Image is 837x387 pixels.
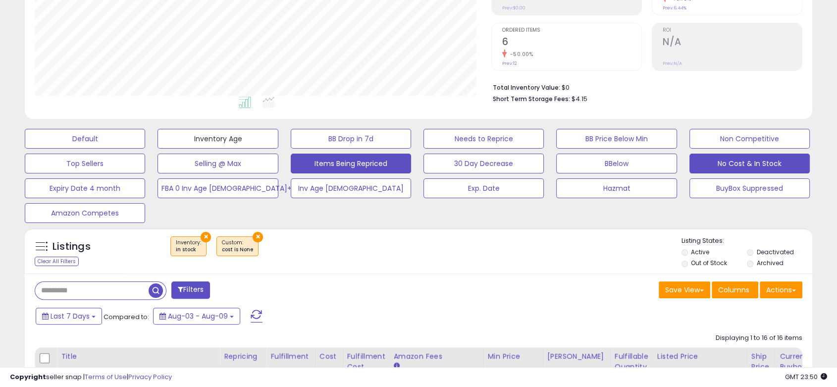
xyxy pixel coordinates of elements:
[25,154,145,173] button: Top Sellers
[663,60,682,66] small: Prev: N/A
[52,240,91,254] h5: Listings
[681,236,812,246] p: Listing States:
[751,351,771,372] div: Ship Price
[157,129,278,149] button: Inventory Age
[168,311,228,321] span: Aug-03 - Aug-09
[157,154,278,173] button: Selling @ Max
[493,95,570,103] b: Short Term Storage Fees:
[659,281,710,298] button: Save View
[291,178,411,198] button: Inv Age [DEMOGRAPHIC_DATA]
[176,246,201,253] div: in stock
[25,129,145,149] button: Default
[502,5,525,11] small: Prev: $0.00
[10,373,172,382] div: seller snap | |
[270,351,311,362] div: Fulfillment
[104,312,149,322] span: Compared to:
[502,36,641,50] h2: 6
[488,351,539,362] div: Min Price
[507,51,533,58] small: -50.00%
[556,154,677,173] button: BBelow
[394,351,479,362] div: Amazon Fees
[691,248,709,256] label: Active
[171,281,210,299] button: Filters
[128,372,172,382] a: Privacy Policy
[25,178,145,198] button: Expiry Date 4 month
[222,239,253,254] span: Custom:
[10,372,46,382] strong: Copyright
[423,178,544,198] button: Exp. Date
[556,129,677,149] button: BB Price Below Min
[319,351,339,362] div: Cost
[222,246,253,253] div: cost is None
[663,5,686,11] small: Prev: 6.44%
[689,154,810,173] button: No Cost & In Stock
[689,178,810,198] button: BuyBox Suppressed
[757,259,784,267] label: Archived
[691,259,727,267] label: Out of Stock
[201,232,211,242] button: ×
[291,129,411,149] button: BB Drop in 7d
[347,351,385,372] div: Fulfillment Cost
[712,281,758,298] button: Columns
[760,281,802,298] button: Actions
[493,83,560,92] b: Total Inventory Value:
[785,372,827,382] span: 2025-08-17 23:50 GMT
[36,308,102,325] button: Last 7 Days
[61,351,215,362] div: Title
[663,28,802,33] span: ROI
[35,257,79,266] div: Clear All Filters
[547,351,606,362] div: [PERSON_NAME]
[502,28,641,33] span: Ordered Items
[157,178,278,198] button: FBA 0 Inv Age [DEMOGRAPHIC_DATA]+
[153,308,240,325] button: Aug-03 - Aug-09
[423,154,544,173] button: 30 Day Decrease
[25,203,145,223] button: Amazon Competes
[716,333,802,343] div: Displaying 1 to 16 of 16 items
[556,178,677,198] button: Hazmat
[615,351,649,372] div: Fulfillable Quantity
[85,372,127,382] a: Terms of Use
[176,239,201,254] span: Inventory :
[493,81,795,93] li: $0
[291,154,411,173] button: Items Being Repriced
[253,232,263,242] button: ×
[502,60,517,66] small: Prev: 12
[663,36,802,50] h2: N/A
[423,129,544,149] button: Needs to Reprice
[657,351,743,362] div: Listed Price
[780,351,831,372] div: Current Buybox Price
[224,351,262,362] div: Repricing
[757,248,794,256] label: Deactivated
[51,311,90,321] span: Last 7 Days
[572,94,587,104] span: $4.15
[689,129,810,149] button: Non Competitive
[718,285,749,295] span: Columns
